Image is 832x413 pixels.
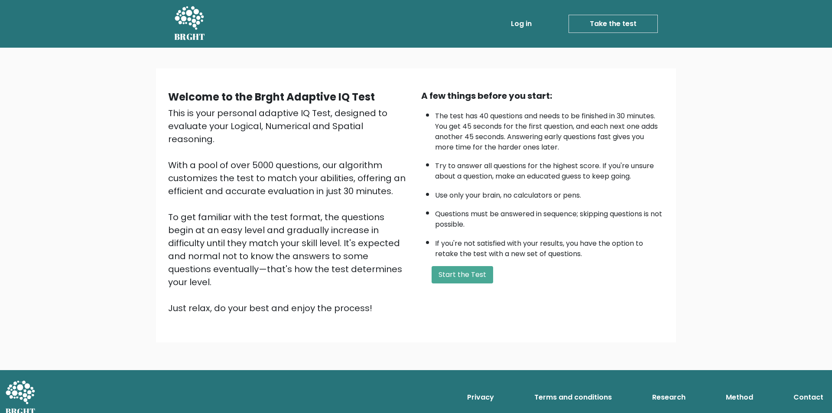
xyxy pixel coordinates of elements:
[464,389,497,406] a: Privacy
[569,15,658,33] a: Take the test
[435,234,664,259] li: If you're not satisfied with your results, you have the option to retake the test with a new set ...
[421,89,664,102] div: A few things before you start:
[435,205,664,230] li: Questions must be answered in sequence; skipping questions is not possible.
[174,32,205,42] h5: BRGHT
[168,90,375,104] b: Welcome to the Brght Adaptive IQ Test
[174,3,205,44] a: BRGHT
[432,266,493,283] button: Start the Test
[435,156,664,182] li: Try to answer all questions for the highest score. If you're unsure about a question, make an edu...
[168,107,411,315] div: This is your personal adaptive IQ Test, designed to evaluate your Logical, Numerical and Spatial ...
[435,186,664,201] li: Use only your brain, no calculators or pens.
[722,389,757,406] a: Method
[531,389,615,406] a: Terms and conditions
[790,389,827,406] a: Contact
[507,15,535,33] a: Log in
[435,107,664,153] li: The test has 40 questions and needs to be finished in 30 minutes. You get 45 seconds for the firs...
[649,389,689,406] a: Research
